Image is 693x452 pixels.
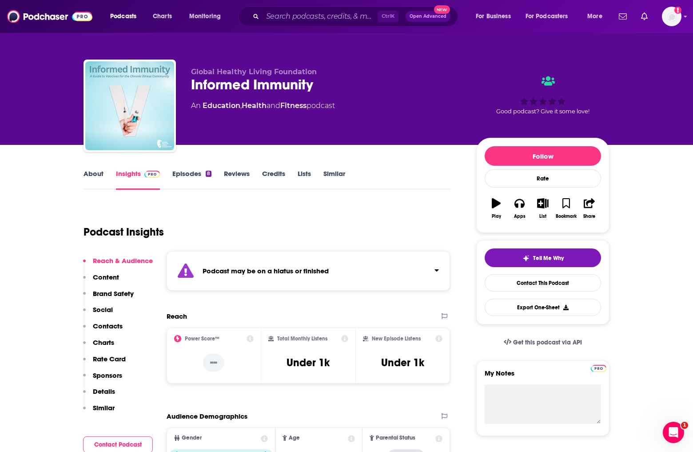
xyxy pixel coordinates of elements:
[485,274,601,292] a: Contact This Podcast
[662,7,681,26] span: Logged in as hoffmacv
[93,289,134,298] p: Brand Safety
[513,339,582,346] span: Get this podcast via API
[554,192,577,224] button: Bookmark
[533,255,564,262] span: Tell Me Why
[144,171,160,178] img: Podchaser Pro
[203,267,329,275] strong: Podcast may be on a hiatus or finished
[376,435,415,441] span: Parental Status
[508,192,531,224] button: Apps
[147,9,177,24] a: Charts
[476,68,609,123] div: Good podcast? Give it some love!
[591,364,606,372] a: Pro website
[83,404,115,420] button: Similar
[277,336,327,342] h2: Total Monthly Listens
[104,9,148,24] button: open menu
[83,387,115,404] button: Details
[591,365,606,372] img: Podchaser Pro
[615,9,630,24] a: Show notifications dropdown
[83,338,114,355] button: Charts
[182,435,202,441] span: Gender
[485,248,601,267] button: tell me why sparkleTell Me Why
[185,336,219,342] h2: Power Score™
[93,305,113,314] p: Social
[662,7,681,26] button: Show profile menu
[587,10,602,23] span: More
[280,101,307,110] a: Fitness
[406,11,450,22] button: Open AdvancedNew
[323,169,345,190] a: Similar
[167,412,247,420] h2: Audience Demographics
[485,299,601,316] button: Export One-Sheet
[581,9,613,24] button: open menu
[224,169,250,190] a: Reviews
[172,169,211,190] a: Episodes8
[83,322,123,338] button: Contacts
[167,312,187,320] h2: Reach
[681,422,688,429] span: 1
[378,11,398,22] span: Ctrl K
[539,214,546,219] div: List
[83,355,126,371] button: Rate Card
[583,214,595,219] div: Share
[289,435,300,441] span: Age
[83,305,113,322] button: Social
[410,14,446,19] span: Open Advanced
[526,10,568,23] span: For Podcasters
[240,101,242,110] span: ,
[7,8,92,25] img: Podchaser - Follow, Share and Rate Podcasts
[262,169,285,190] a: Credits
[85,61,174,150] img: Informed Immunity
[93,338,114,347] p: Charts
[203,101,240,110] a: Education
[93,404,115,412] p: Similar
[191,100,335,111] div: An podcast
[93,256,153,265] p: Reach & Audience
[522,255,530,262] img: tell me why sparkle
[485,192,508,224] button: Play
[83,273,119,289] button: Content
[183,9,232,24] button: open menu
[514,214,526,219] div: Apps
[93,387,115,396] p: Details
[476,10,511,23] span: For Business
[83,289,134,306] button: Brand Safety
[434,5,450,14] span: New
[206,171,211,177] div: 8
[247,6,466,27] div: Search podcasts, credits, & more...
[287,356,330,369] h3: Under 1k
[242,101,267,110] a: Health
[93,355,126,363] p: Rate Card
[263,9,378,24] input: Search podcasts, credits, & more...
[381,356,424,369] h3: Under 1k
[191,68,317,76] span: Global Healthy Living Foundation
[372,336,421,342] h2: New Episode Listens
[492,214,501,219] div: Play
[663,422,684,443] iframe: Intercom live chat
[93,371,122,380] p: Sponsors
[485,369,601,384] label: My Notes
[520,9,581,24] button: open menu
[662,7,681,26] img: User Profile
[497,332,589,353] a: Get this podcast via API
[298,169,311,190] a: Lists
[153,10,172,23] span: Charts
[496,108,589,115] span: Good podcast? Give it some love!
[189,10,221,23] span: Monitoring
[267,101,280,110] span: and
[674,7,681,14] svg: Add a profile image
[84,225,164,239] h1: Podcast Insights
[167,251,450,291] section: Click to expand status details
[84,169,104,190] a: About
[485,146,601,166] button: Follow
[485,169,601,188] div: Rate
[531,192,554,224] button: List
[578,192,601,224] button: Share
[116,169,160,190] a: InsightsPodchaser Pro
[637,9,651,24] a: Show notifications dropdown
[556,214,577,219] div: Bookmark
[470,9,522,24] button: open menu
[93,322,123,330] p: Contacts
[203,354,224,372] p: --
[83,256,153,273] button: Reach & Audience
